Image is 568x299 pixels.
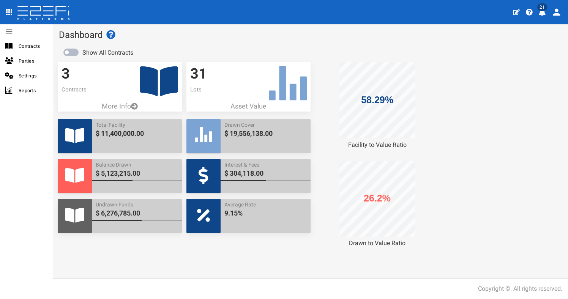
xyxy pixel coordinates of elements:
[190,66,307,82] h3: 31
[478,285,562,293] div: Copyright ©. All rights reserved.
[96,129,178,138] span: $ 11,400,000.00
[224,201,307,208] span: Average Rate
[96,208,178,218] span: $ 6,276,785.00
[58,101,182,111] a: More Info
[19,86,47,95] span: Reports
[190,86,307,94] p: Lots
[315,141,439,149] div: Facility to Value Ratio
[96,121,178,129] span: Total Facility
[96,201,178,208] span: Undrawn Funds
[19,71,47,80] span: Settings
[62,86,178,94] p: Contracts
[19,57,47,65] span: Parties
[224,208,307,218] span: 9.15%
[224,168,307,178] span: $ 304,118.00
[224,129,307,138] span: $ 19,556,138.00
[82,49,133,57] label: Show All Contracts
[186,101,311,111] p: Asset Value
[59,30,562,40] h1: Dashboard
[224,161,307,168] span: Interest & Fees
[96,168,178,178] span: $ 5,123,215.00
[96,161,178,168] span: Balance Drawn
[224,121,307,129] span: Drawn Cover
[19,42,47,50] span: Contracts
[62,66,178,82] h3: 3
[315,239,439,248] div: Drawn to Value Ratio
